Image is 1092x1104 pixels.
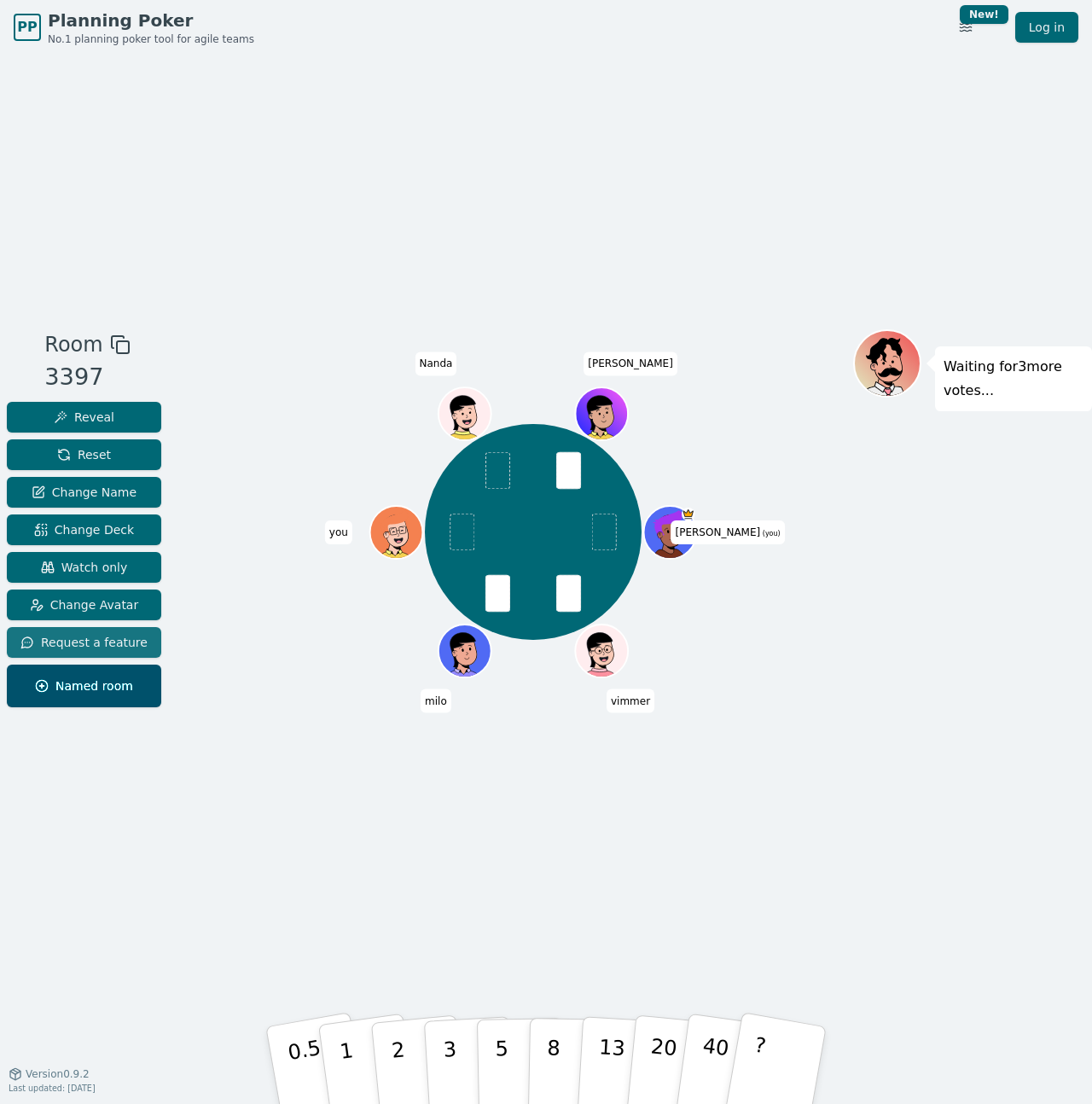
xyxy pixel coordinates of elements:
button: Version0.9.2 [9,1067,90,1081]
span: (you) [760,530,781,537]
button: Change Deck [7,514,161,545]
span: Click to change your name [671,520,785,544]
button: Reset [7,439,161,470]
span: Version 0.9.2 [26,1067,90,1081]
span: Change Avatar [30,596,139,613]
button: New! [950,12,981,43]
span: Reset [57,446,111,463]
button: Watch only [7,552,161,583]
div: New! [960,5,1008,24]
button: Reveal [7,402,161,433]
button: Named room [7,665,161,707]
a: PPPlanning PokerNo.1 planning poker tool for agile teams [14,9,254,46]
button: Request a feature [7,627,161,658]
span: Reveal [54,409,114,426]
span: Change Deck [34,521,134,538]
p: Waiting for 3 more votes... [944,355,1083,403]
div: 3397 [44,360,130,395]
span: Click to change your name [421,689,451,712]
span: Watch only [41,559,128,576]
span: Planning Poker [48,9,254,32]
span: PP [17,17,37,38]
button: Click to change your avatar [645,508,694,557]
span: Click to change your name [584,352,677,375]
span: Change Name [32,484,136,501]
button: Change Avatar [7,590,161,620]
span: Click to change your name [415,352,456,375]
span: Room [44,329,102,360]
span: Last updated: [DATE] [9,1084,96,1093]
span: Named room [35,677,133,694]
span: No.1 planning poker tool for agile teams [48,32,254,46]
a: Log in [1015,12,1078,43]
span: Click to change your name [325,520,352,544]
span: Click to change your name [607,689,654,712]
span: Request a feature [20,634,148,651]
button: Change Name [7,477,161,508]
span: bartholomew is the host [682,508,694,520]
